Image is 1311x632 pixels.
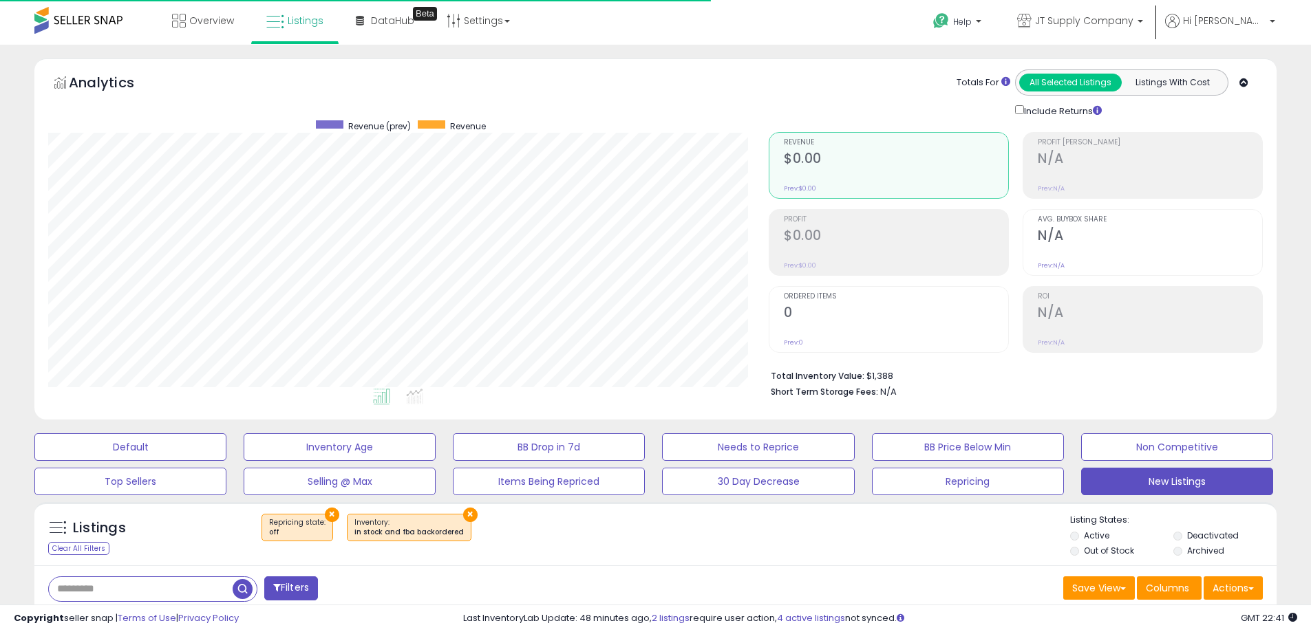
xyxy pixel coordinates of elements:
[1038,305,1262,323] h2: N/A
[777,611,845,624] a: 4 active listings
[1084,530,1109,541] label: Active
[1038,139,1262,146] span: Profit [PERSON_NAME]
[880,385,897,398] span: N/A
[73,519,126,538] h5: Listings
[771,370,864,382] b: Total Inventory Value:
[1081,468,1273,495] button: New Listings
[1187,530,1239,541] label: Deactivated
[244,468,436,495] button: Selling @ Max
[784,293,1008,301] span: Ordered Items
[269,517,326,538] span: Repricing state :
[1241,611,1297,624] span: 2025-10-10 22:41 GMT
[1204,576,1263,600] button: Actions
[450,120,486,132] span: Revenue
[957,76,1010,89] div: Totals For
[1137,576,1202,600] button: Columns
[784,338,803,347] small: Prev: 0
[1070,514,1277,527] p: Listing States:
[1121,74,1224,91] button: Listings With Cost
[662,433,854,461] button: Needs to Reprice
[1063,576,1135,600] button: Save View
[872,433,1064,461] button: BB Price Below Min
[288,14,323,28] span: Listings
[348,120,411,132] span: Revenue (prev)
[453,468,645,495] button: Items Being Repriced
[1005,102,1118,118] div: Include Returns
[14,612,239,625] div: seller snap | |
[1183,14,1266,28] span: Hi [PERSON_NAME]
[662,468,854,495] button: 30 Day Decrease
[371,14,414,28] span: DataHub
[771,367,1253,383] li: $1,388
[1165,14,1275,45] a: Hi [PERSON_NAME]
[463,508,478,522] button: ×
[178,611,239,624] a: Privacy Policy
[1035,14,1133,28] span: JT Supply Company
[34,433,226,461] button: Default
[922,2,995,45] a: Help
[354,517,464,538] span: Inventory :
[1146,581,1189,595] span: Columns
[269,527,326,537] div: off
[1038,184,1065,193] small: Prev: N/A
[189,14,234,28] span: Overview
[1038,228,1262,246] h2: N/A
[1084,545,1134,556] label: Out of Stock
[652,611,690,624] a: 2 listings
[453,433,645,461] button: BB Drop in 7d
[1038,293,1262,301] span: ROI
[784,228,1008,246] h2: $0.00
[1019,74,1122,91] button: All Selected Listings
[1038,216,1262,224] span: Avg. Buybox Share
[244,433,436,461] button: Inventory Age
[784,151,1008,169] h2: $0.00
[872,468,1064,495] button: Repricing
[463,612,1297,625] div: Last InventoryLab Update: 48 minutes ago, require user action, not synced.
[784,216,1008,224] span: Profit
[784,139,1008,146] span: Revenue
[784,261,816,270] small: Prev: $0.00
[784,305,1008,323] h2: 0
[1081,433,1273,461] button: Non Competitive
[1038,338,1065,347] small: Prev: N/A
[354,527,464,537] div: in stock and fba backordered
[771,386,878,397] b: Short Term Storage Fees:
[34,468,226,495] button: Top Sellers
[48,542,109,555] div: Clear All Filters
[932,12,950,30] i: Get Help
[1038,261,1065,270] small: Prev: N/A
[413,7,437,21] div: Tooltip anchor
[14,611,64,624] strong: Copyright
[1187,545,1224,556] label: Archived
[325,508,339,522] button: ×
[118,611,176,624] a: Terms of Use
[784,184,816,193] small: Prev: $0.00
[1038,151,1262,169] h2: N/A
[264,576,318,600] button: Filters
[69,73,161,96] h5: Analytics
[953,16,972,28] span: Help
